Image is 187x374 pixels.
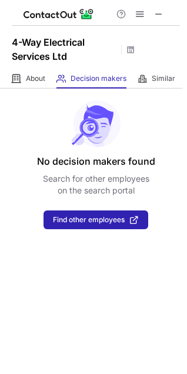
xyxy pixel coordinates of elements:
span: Find other employees [53,216,125,224]
span: Similar [152,74,175,83]
img: ContactOut v5.3.10 [24,7,94,21]
img: No leads found [71,100,121,147]
header: No decision makers found [37,154,155,168]
h1: 4-Way Electrical Services Ltd [12,35,118,63]
span: Decision makers [71,74,126,83]
p: Search for other employees on the search portal [43,173,149,196]
button: Find other employees [44,210,148,229]
span: About [26,74,45,83]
